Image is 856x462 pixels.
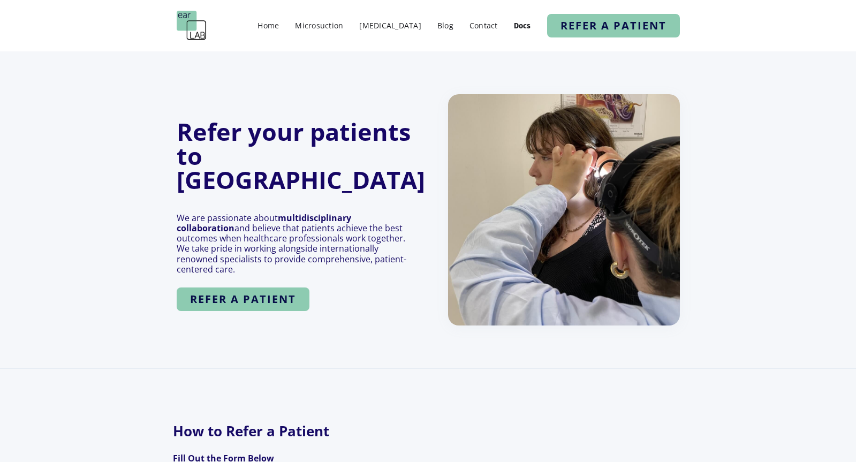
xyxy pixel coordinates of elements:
p: We are passionate about and believe that patients achieve the best outcomes when healthcare profe... [177,213,408,275]
a: Blog [432,18,459,33]
strong: multidisciplinary collaboration [177,212,351,234]
strong: refer a patient [560,18,666,33]
a: refer a patient [547,14,680,37]
h1: Refer your patients to [GEOGRAPHIC_DATA] [177,119,425,192]
a: Home [252,18,284,33]
strong: How to Refer a Patient [173,422,487,441]
a: Microsuction [290,18,349,33]
a: refer a patient [177,287,309,311]
a: Docs [509,19,536,33]
a: Contact [464,18,503,33]
strong: refer a patient [190,292,296,306]
a: [MEDICAL_DATA] [354,18,427,33]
